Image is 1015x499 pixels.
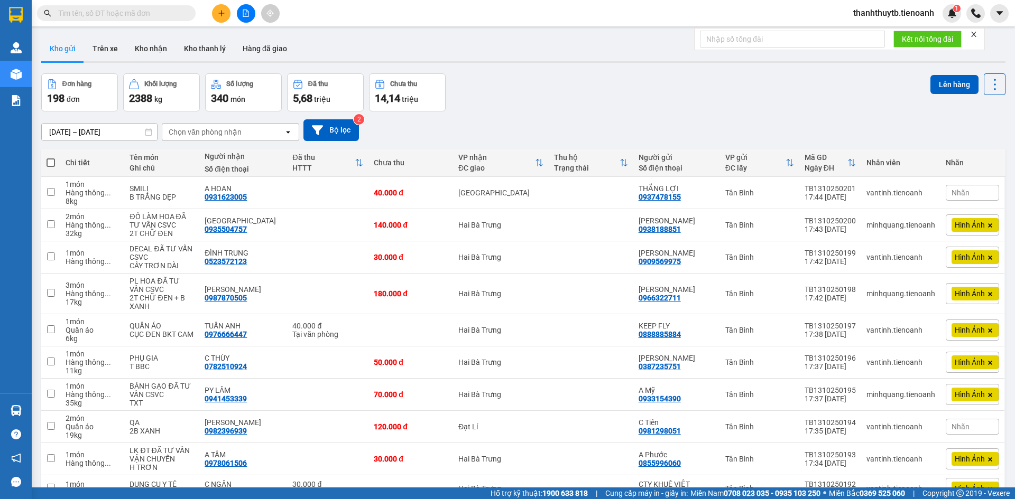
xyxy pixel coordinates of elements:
button: Đã thu5,68 triệu [287,73,364,111]
div: Nhân viên [866,158,935,167]
div: Hai Bà Trưng [458,484,543,493]
div: Tân Bình [725,422,794,431]
span: plus [218,10,225,17]
span: message [11,477,21,487]
div: TB1310250194 [805,418,856,427]
div: vantinh.tienoanh [866,253,935,261]
div: Người gửi [639,153,715,162]
span: Hình Ảnh [955,220,985,230]
div: Tân Bình [725,253,794,261]
div: Tân Bình [725,326,794,334]
div: Thanh Mai [205,418,282,427]
span: ... [105,221,111,229]
span: notification [11,453,21,463]
div: 6 kg [66,334,119,343]
div: TB1310250198 [805,285,856,294]
span: file-add [242,10,250,17]
img: warehouse-icon [11,42,22,53]
div: Ghi chú [130,164,194,172]
div: 1 món [66,350,119,358]
div: 1 món [66,317,119,326]
div: 32 kg [66,229,119,238]
strong: 0708 023 035 - 0935 103 250 [724,489,820,497]
span: ... [105,390,111,399]
div: PHỤ GIA [130,354,194,362]
span: Hình Ảnh [955,325,985,335]
div: 1 món [66,249,119,257]
svg: open [284,128,292,136]
span: kg [154,95,162,103]
div: THẮNG LỢI [639,184,715,193]
div: 30.000 đ [374,253,448,261]
button: plus [212,4,230,23]
div: Quần áo [66,326,119,334]
div: ĐC giao [458,164,535,172]
div: vantinh.tienoanh [866,326,935,334]
span: ... [105,459,111,467]
div: CÂY TRƠN DÀI [130,261,194,270]
span: ... [105,189,111,197]
div: Thu hộ [554,153,620,162]
div: 140.000 đ [374,221,448,229]
button: aim [261,4,280,23]
div: Đã thu [308,80,328,88]
img: warehouse-icon [11,69,22,80]
div: VP nhận [458,153,535,162]
div: Hàng thông thường [66,289,119,298]
div: 120.000 đ [374,422,448,431]
div: Hàng thông thường [66,189,119,197]
button: Kho nhận [126,36,176,61]
div: TB1310250192 [805,480,856,488]
div: Đơn hàng [62,80,91,88]
div: 30.000 đ [374,455,448,463]
span: 340 [211,92,228,105]
div: SALEM [205,216,282,225]
strong: 1900 633 818 [542,489,588,497]
div: minhquang.tienoanh [866,289,935,298]
div: 1 món [66,382,119,390]
div: 0387235751 [639,362,681,371]
div: ANNA [639,216,715,225]
div: 17 kg [66,298,119,306]
div: TUẤN ANH [205,322,282,330]
span: Hỗ trợ kỹ thuật: [491,487,588,499]
div: Hà Mi [639,285,715,294]
span: close [970,31,977,38]
span: | [596,487,597,499]
span: 198 [47,92,64,105]
div: 0909569975 [639,257,681,266]
div: TXT [130,399,194,407]
input: Select a date range. [42,124,157,140]
div: 8 kg [66,197,119,205]
input: Tìm tên, số ĐT hoặc mã đơn [58,7,183,19]
div: Ngày ĐH [805,164,847,172]
span: triệu [402,95,418,103]
div: A TÂM [205,450,282,459]
div: 17:42 [DATE] [805,257,856,266]
span: Hình Ảnh [955,289,985,298]
div: Chưa thu [374,158,448,167]
div: 17:43 [DATE] [805,225,856,233]
div: Mã GD [805,153,847,162]
div: 11 kg [66,366,119,375]
div: Nhãn [946,158,999,167]
div: 40.000 đ [374,189,448,197]
div: LK ĐT ĐÃ TƯ VẤN VẬN CHUYỂN [130,446,194,463]
span: Hình Ảnh [955,454,985,464]
span: Hình Ảnh [955,357,985,367]
span: món [230,95,245,103]
div: CTY KHUÊ VIỆT [639,480,715,488]
span: 5,68 [293,92,312,105]
div: ĐỒ LÀM HOA ĐÃ TƯ VẤN CSVC [130,212,194,229]
button: Kết nối tổng đài [893,31,962,48]
div: TB1310250196 [805,354,856,362]
th: Toggle SortBy [720,149,799,177]
div: Hai Bà Trưng [458,221,543,229]
span: Miền Nam [690,487,820,499]
div: 17:42 [DATE] [805,294,856,302]
div: PY LÂM [205,386,282,394]
div: VP gửi [725,153,786,162]
div: Tân Bình [725,221,794,229]
div: ĐC lấy [725,164,786,172]
div: H TRƠN [130,463,194,472]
